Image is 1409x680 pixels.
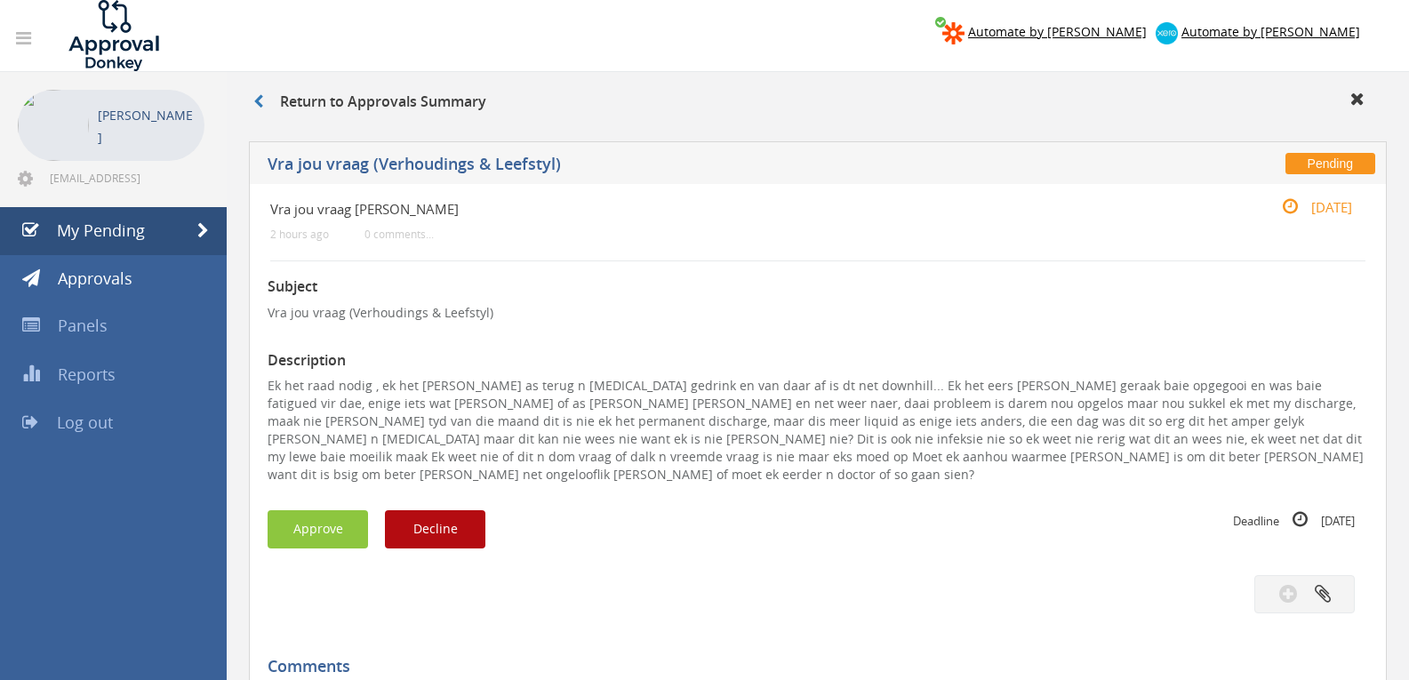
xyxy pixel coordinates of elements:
small: [DATE] [1263,197,1352,217]
small: Deadline [DATE] [1233,510,1355,530]
span: Log out [57,412,113,433]
h5: Vra jou vraag (Verhoudings & Leefstyl) [268,156,1041,178]
button: Decline [385,510,485,548]
p: Ek het raad nodig , ek het [PERSON_NAME] as terug n [MEDICAL_DATA] gedrink en van daar af is dt n... [268,377,1368,484]
h5: Comments [268,658,1355,676]
span: Automate by [PERSON_NAME] [968,23,1147,40]
span: Panels [58,315,108,336]
h4: Vra jou vraag [PERSON_NAME] [270,202,1183,217]
span: Pending [1285,153,1375,174]
span: [EMAIL_ADDRESS][DOMAIN_NAME] [50,171,201,185]
img: zapier-logomark.png [942,22,965,44]
span: Approvals [58,268,132,289]
h3: Return to Approvals Summary [253,94,486,110]
small: 2 hours ago [270,228,329,241]
h3: Subject [268,279,1368,295]
small: 0 comments... [364,228,434,241]
span: Automate by [PERSON_NAME] [1181,23,1360,40]
span: Reports [58,364,116,385]
p: [PERSON_NAME] [98,104,196,148]
img: xero-logo.png [1156,22,1178,44]
span: My Pending [57,220,145,241]
h3: Description [268,353,1368,369]
button: Approve [268,510,368,548]
p: Vra jou vraag (Verhoudings & Leefstyl) [268,304,1368,322]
